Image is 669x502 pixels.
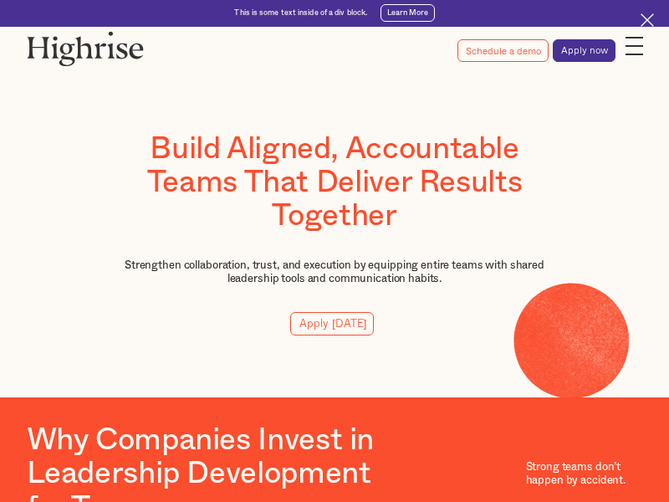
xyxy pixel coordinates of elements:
img: Highrise logo [27,31,144,66]
div: This is some text inside of a div block. [234,8,367,18]
a: Apply now [553,39,615,62]
p: Strengthen collaboration, trust, and execution by equipping entire teams with shared leadership t... [114,259,555,285]
a: Schedule a demo [457,39,549,61]
p: Strong teams don’t happen by accident. [526,461,643,487]
h1: Build Aligned, Accountable Teams That Deliver Results Together [114,132,555,233]
a: Apply [DATE] [290,312,374,336]
img: Cross icon [641,13,654,27]
a: Learn More [380,4,435,22]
